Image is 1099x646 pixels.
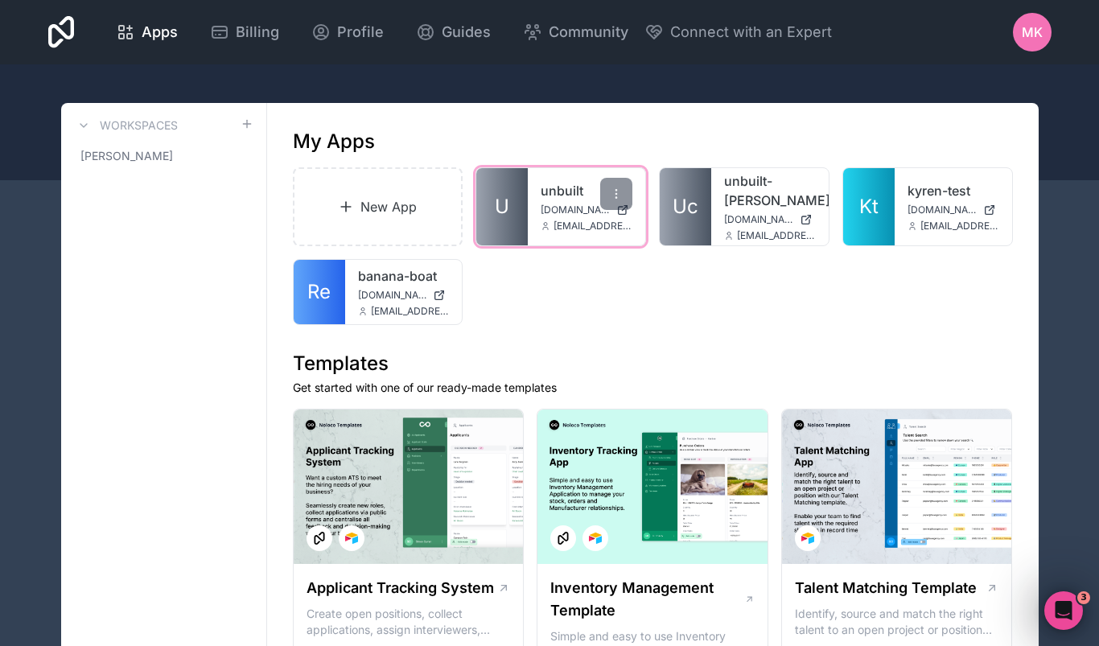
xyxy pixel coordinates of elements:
[442,21,491,43] span: Guides
[293,129,375,154] h1: My Apps
[293,351,1013,376] h1: Templates
[541,181,632,200] a: unbuilt
[403,14,504,50] a: Guides
[801,532,814,545] img: Airtable Logo
[670,21,832,43] span: Connect with an Expert
[908,181,999,200] a: kyren-test
[337,21,384,43] span: Profile
[307,606,511,638] p: Create open positions, collect applications, assign interviewers, centralise candidate feedback a...
[80,148,173,164] span: [PERSON_NAME]
[920,220,999,232] span: [EMAIL_ADDRESS][DOMAIN_NAME]
[843,168,895,245] a: Kt
[293,380,1013,396] p: Get started with one of our ready-made templates
[74,116,178,135] a: Workspaces
[541,204,632,216] a: [DOMAIN_NAME]
[293,167,463,246] a: New App
[74,142,253,171] a: [PERSON_NAME]
[724,213,793,226] span: [DOMAIN_NAME][PERSON_NAME]
[554,220,632,232] span: [EMAIL_ADDRESS][DOMAIN_NAME]
[795,577,977,599] h1: Talent Matching Template
[859,194,879,220] span: Kt
[644,21,832,43] button: Connect with an Expert
[100,117,178,134] h3: Workspaces
[724,171,816,210] a: unbuilt-[PERSON_NAME]
[1022,23,1043,42] span: MK
[549,21,628,43] span: Community
[550,577,743,622] h1: Inventory Management Template
[307,577,494,599] h1: Applicant Tracking System
[358,266,450,286] a: banana-boat
[142,21,178,43] span: Apps
[724,213,816,226] a: [DOMAIN_NAME][PERSON_NAME]
[1044,591,1083,630] iframe: Intercom live chat
[510,14,641,50] a: Community
[737,229,816,242] span: [EMAIL_ADDRESS][DOMAIN_NAME]
[197,14,292,50] a: Billing
[371,305,450,318] span: [EMAIL_ADDRESS][DOMAIN_NAME]
[589,532,602,545] img: Airtable Logo
[795,606,999,638] p: Identify, source and match the right talent to an open project or position with our Talent Matchi...
[1077,591,1090,604] span: 3
[908,204,977,216] span: [DOMAIN_NAME]
[103,14,191,50] a: Apps
[476,168,528,245] a: U
[908,204,999,216] a: [DOMAIN_NAME]
[495,194,509,220] span: U
[236,21,279,43] span: Billing
[673,194,698,220] span: Uc
[298,14,397,50] a: Profile
[307,279,331,305] span: Re
[294,260,345,324] a: Re
[541,204,610,216] span: [DOMAIN_NAME]
[358,289,427,302] span: [DOMAIN_NAME]
[358,289,450,302] a: [DOMAIN_NAME]
[345,532,358,545] img: Airtable Logo
[660,168,711,245] a: Uc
